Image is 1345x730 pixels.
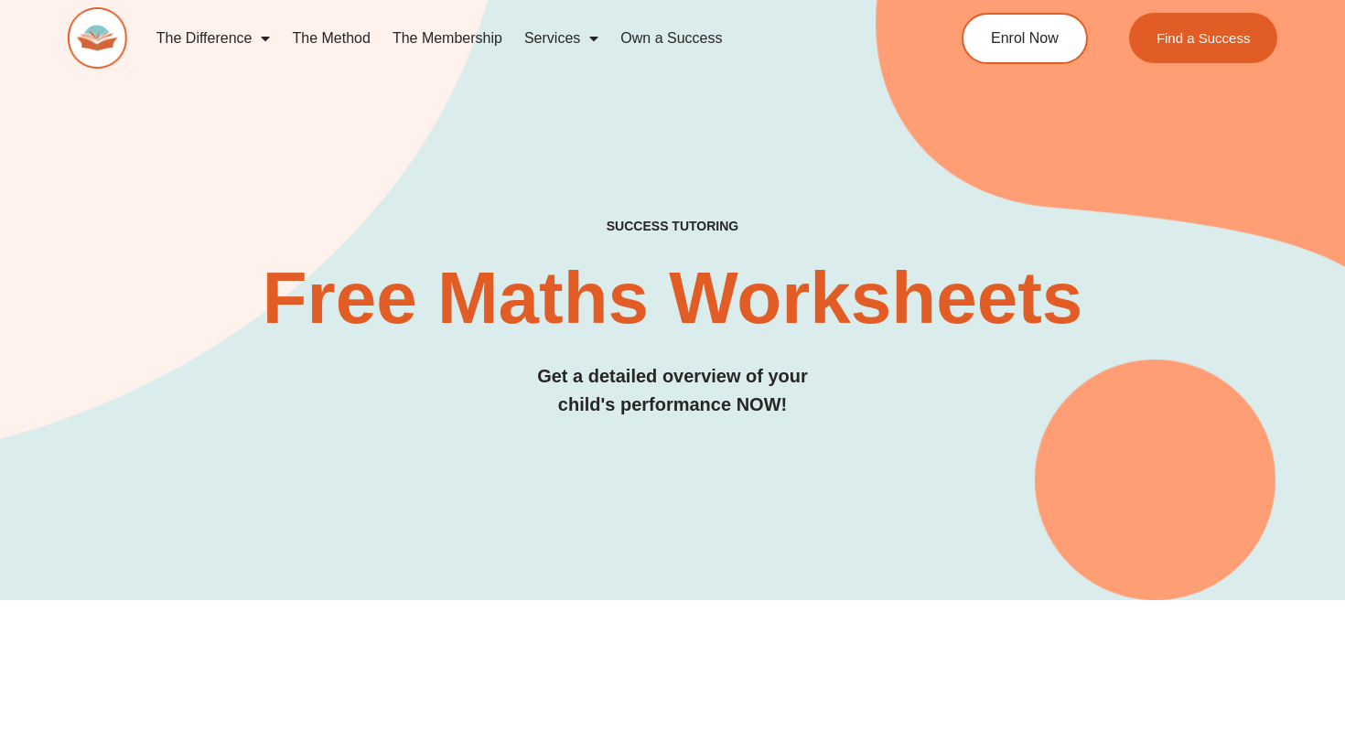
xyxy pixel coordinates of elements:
[962,13,1088,64] a: Enrol Now
[1157,31,1251,45] span: Find a Success
[513,17,609,59] a: Services
[68,219,1278,234] h4: SUCCESS TUTORING​
[991,31,1059,46] span: Enrol Now
[1129,13,1278,63] a: Find a Success
[382,17,513,59] a: The Membership
[145,17,282,59] a: The Difference
[68,362,1278,419] h3: Get a detailed overview of your child's performance NOW!
[68,262,1278,335] h2: Free Maths Worksheets​
[609,17,733,59] a: Own a Success
[145,17,893,59] nav: Menu
[281,17,381,59] a: The Method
